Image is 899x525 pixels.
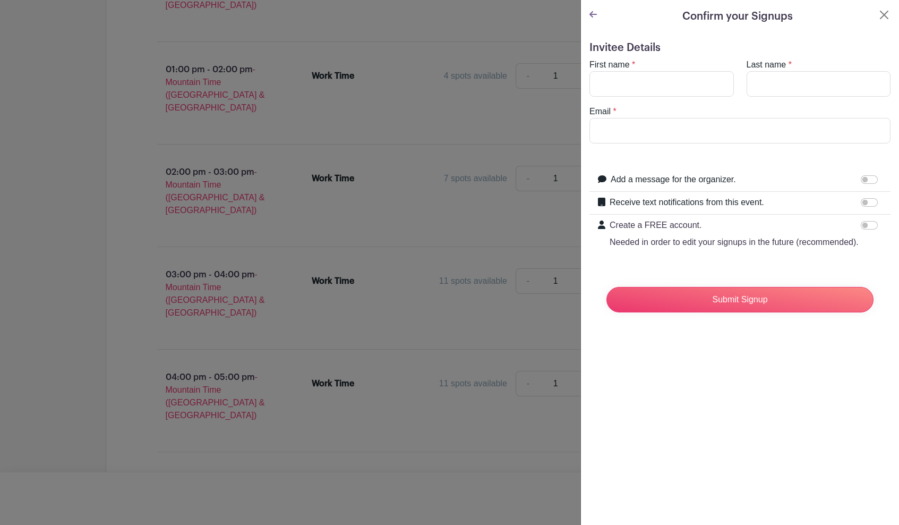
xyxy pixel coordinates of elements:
[589,105,611,118] label: Email
[747,58,786,71] label: Last name
[610,219,859,232] p: Create a FREE account.
[682,9,793,24] h5: Confirm your Signups
[611,173,736,186] label: Add a message for the organizer.
[878,9,891,21] button: Close
[610,196,764,209] label: Receive text notifications from this event.
[589,41,891,54] h5: Invitee Details
[606,287,874,312] input: Submit Signup
[610,236,859,249] p: Needed in order to edit your signups in the future (recommended).
[589,58,630,71] label: First name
